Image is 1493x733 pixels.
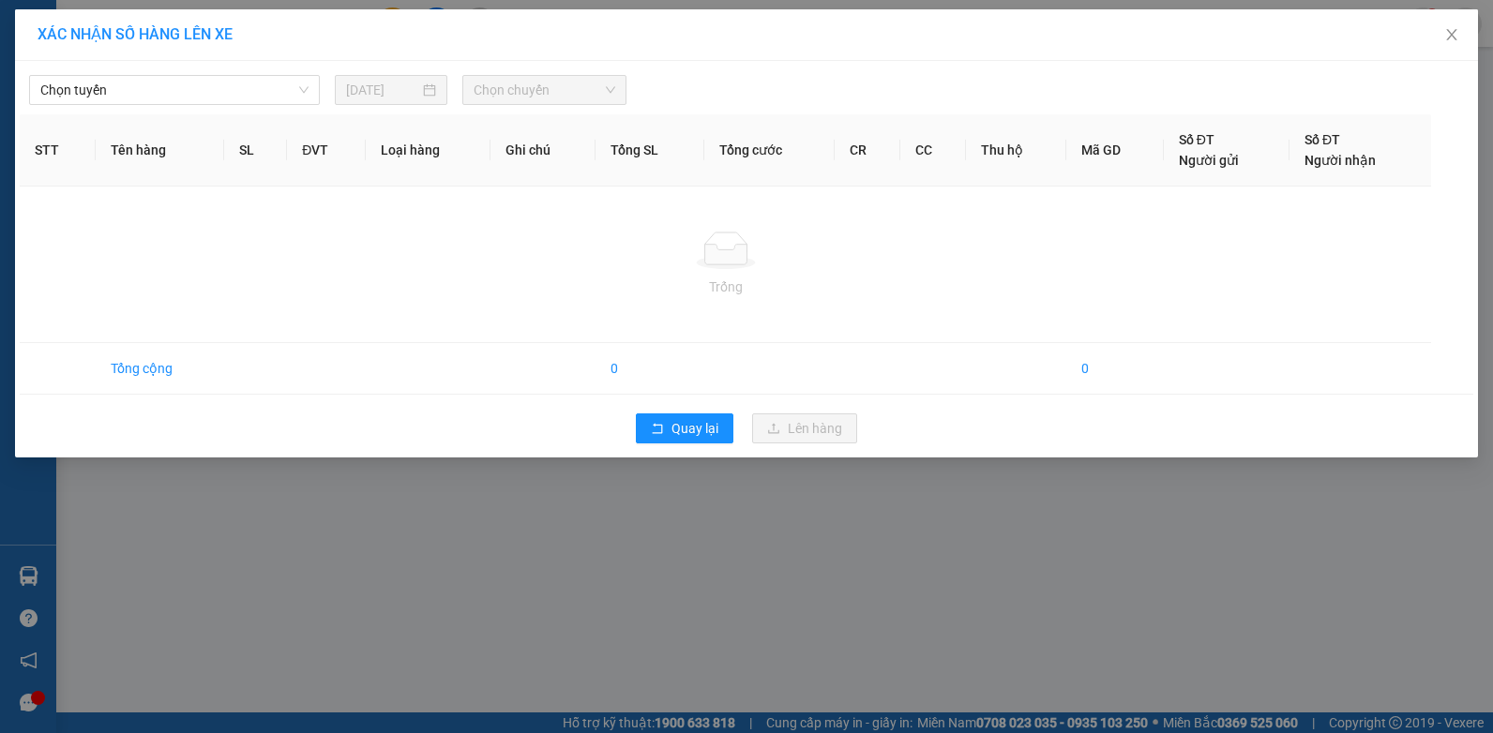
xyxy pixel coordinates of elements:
[704,114,834,187] th: Tổng cước
[35,277,1416,297] div: Trống
[596,343,704,395] td: 0
[671,418,718,439] span: Quay lại
[474,76,614,104] span: Chọn chuyến
[1444,27,1459,42] span: close
[752,413,857,443] button: uploadLên hàng
[651,422,664,437] span: rollback
[835,114,900,187] th: CR
[1304,153,1376,168] span: Người nhận
[490,114,596,187] th: Ghi chú
[224,114,287,187] th: SL
[1304,132,1340,147] span: Số ĐT
[966,114,1067,187] th: Thu hộ
[1425,9,1478,62] button: Close
[596,114,704,187] th: Tổng SL
[1179,153,1239,168] span: Người gửi
[900,114,966,187] th: CC
[346,80,419,100] input: 15/08/2025
[38,25,233,43] span: XÁC NHẬN SỐ HÀNG LÊN XE
[20,114,96,187] th: STT
[1179,132,1214,147] span: Số ĐT
[1066,114,1164,187] th: Mã GD
[636,413,733,443] button: rollbackQuay lại
[1066,343,1164,395] td: 0
[287,114,366,187] th: ĐVT
[366,114,490,187] th: Loại hàng
[40,76,309,104] span: Chọn tuyến
[96,343,224,395] td: Tổng cộng
[96,114,224,187] th: Tên hàng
